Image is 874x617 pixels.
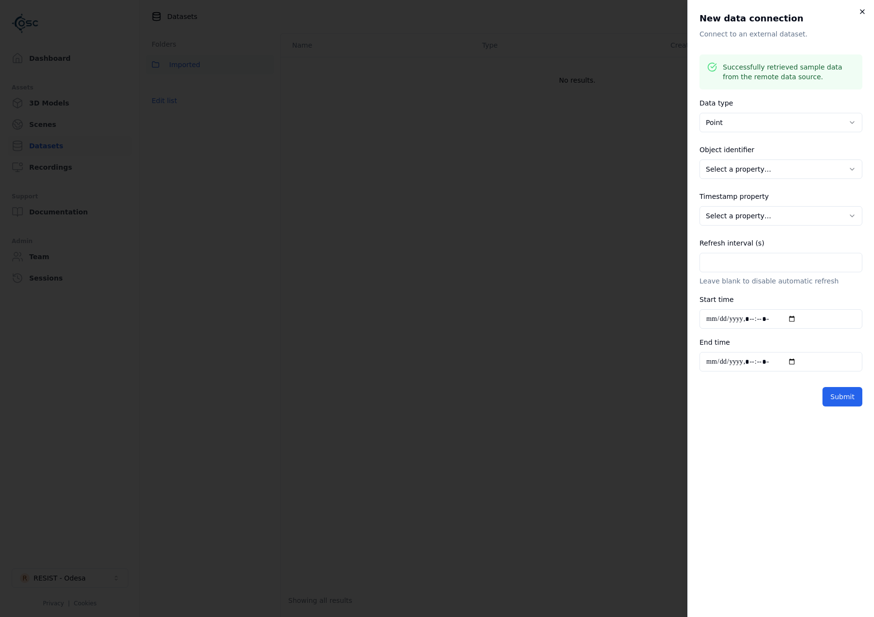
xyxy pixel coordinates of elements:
label: Data type [699,99,733,107]
label: Refresh interval (s) [699,239,764,247]
label: Start time [699,296,734,303]
button: Submit [822,387,862,406]
label: Timestamp property [699,193,769,200]
h2: New data connection [699,12,862,25]
p: Connect to an external dataset. [699,29,862,39]
label: End time [699,338,730,346]
label: Object identifier [699,146,754,154]
p: Successfully retrieved sample data from the remote data source. [723,62,855,82]
p: Leave blank to disable automatic refresh [699,276,862,286]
